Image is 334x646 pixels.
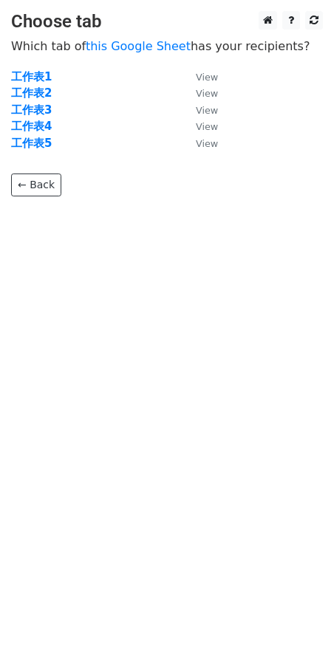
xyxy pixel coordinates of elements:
[181,70,218,83] a: View
[181,137,218,150] a: View
[11,86,52,100] a: 工作表2
[181,86,218,100] a: View
[86,39,191,53] a: this Google Sheet
[11,38,323,54] p: Which tab of has your recipients?
[196,105,218,116] small: View
[181,103,218,117] a: View
[196,72,218,83] small: View
[196,121,218,132] small: View
[11,173,61,196] a: ← Back
[11,103,52,117] a: 工作表3
[196,88,218,99] small: View
[11,137,52,150] a: 工作表5
[196,138,218,149] small: View
[11,70,52,83] a: 工作表1
[11,11,323,32] h3: Choose tab
[11,120,52,133] a: 工作表4
[181,120,218,133] a: View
